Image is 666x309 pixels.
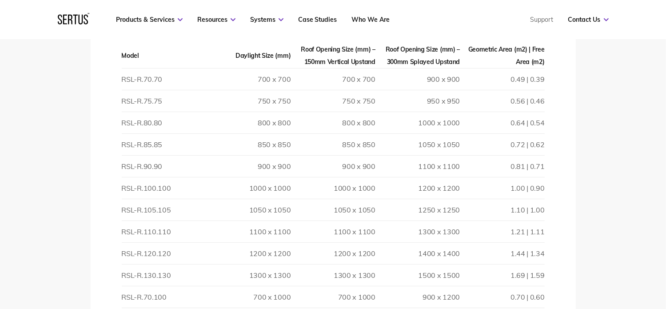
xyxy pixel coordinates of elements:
[460,199,544,221] td: 1.10 | 1.00
[375,156,460,177] td: 1100 x 1100
[291,90,375,112] td: 750 x 750
[122,199,206,221] td: RSL-R.105.105
[460,43,544,68] th: Geometric Area (m2) | Free Area (m2)
[375,177,460,199] td: 1200 x 1200
[568,16,609,24] a: Contact Us
[291,112,375,134] td: 800 x 800
[122,112,206,134] td: RSL-R.80.80
[206,243,291,265] td: 1200 x 1200
[122,90,206,112] td: RSL-R.75.75
[291,68,375,90] td: 700 x 700
[460,243,544,265] td: 1.44 | 1.34
[460,134,544,156] td: 0.72 | 0.62
[206,112,291,134] td: 800 x 800
[291,134,375,156] td: 850 x 850
[122,177,206,199] td: RSL-R.100.100
[530,16,554,24] a: Support
[460,156,544,177] td: 0.81 | 0.71
[375,199,460,221] td: 1250 x 1250
[206,68,291,90] td: 700 x 700
[116,16,183,24] a: Products & Services
[122,265,206,286] td: RSL-R.130.130
[250,16,283,24] a: Systems
[122,221,206,243] td: RSL-R.110.110
[375,68,460,90] td: 900 x 900
[375,134,460,156] td: 1050 x 1050
[122,43,206,68] th: Model
[206,286,291,308] td: 700 x 1000
[375,90,460,112] td: 950 x 950
[291,243,375,265] td: 1200 x 1200
[375,221,460,243] td: 1300 x 1300
[122,156,206,177] td: RSL-R.90.90
[460,221,544,243] td: 1.21 | 1.11
[206,199,291,221] td: 1050 x 1050
[460,68,544,90] td: 0.49 | 0.39
[206,177,291,199] td: 1000 x 1000
[460,177,544,199] td: 1.00 | 0.90
[122,286,206,308] td: RSL-R.70.100
[197,16,235,24] a: Resources
[375,265,460,286] td: 1500 x 1500
[352,16,390,24] a: Who We Are
[460,265,544,286] td: 1.69 | 1.59
[298,16,337,24] a: Case Studies
[206,156,291,177] td: 900 x 900
[206,90,291,112] td: 750 x 750
[291,265,375,286] td: 1300 x 1300
[460,286,544,308] td: 0.70 | 0.60
[375,112,460,134] td: 1000 x 1000
[460,112,544,134] td: 0.64 | 0.54
[291,286,375,308] td: 700 x 1000
[291,43,375,68] th: Roof Opening Size (mm) – 150mm Vertical Upstand
[206,134,291,156] td: 850 x 850
[206,221,291,243] td: 1100 x 1100
[122,134,206,156] td: RSL-R.85.85
[460,90,544,112] td: 0.56 | 0.46
[291,199,375,221] td: 1050 x 1050
[291,156,375,177] td: 900 x 900
[375,43,460,68] th: Roof Opening Size (mm) – 300mm Splayed Upstand
[122,243,206,265] td: RSL-R.120.120
[122,68,206,90] td: RSL-R.70.70
[622,266,666,309] iframe: Chat Widget
[375,243,460,265] td: 1400 x 1400
[375,286,460,308] td: 900 x 1200
[291,177,375,199] td: 1000 x 1000
[206,43,291,68] th: Daylight Size (mm)
[291,221,375,243] td: 1100 x 1100
[206,265,291,286] td: 1300 x 1300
